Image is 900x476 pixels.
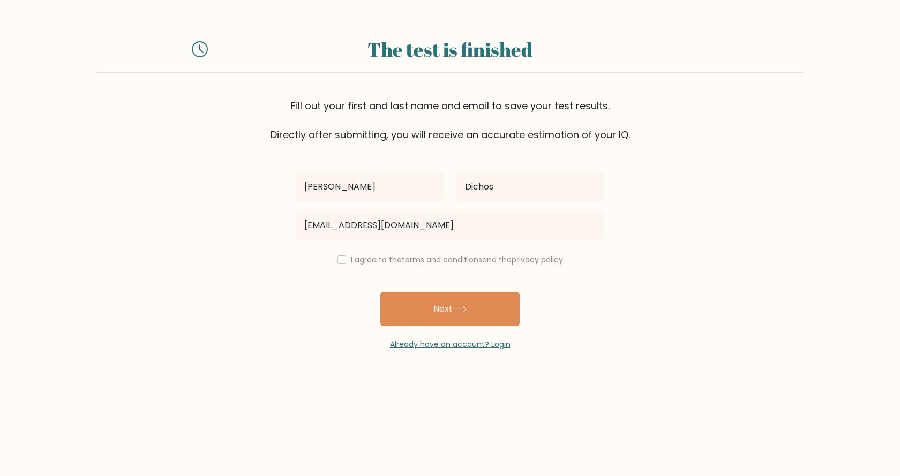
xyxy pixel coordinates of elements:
[296,210,604,240] input: Email
[96,99,804,142] div: Fill out your first and last name and email to save your test results. Directly after submitting,...
[221,35,679,64] div: The test is finished
[456,172,604,202] input: Last name
[351,254,563,265] label: I agree to the and the
[390,339,511,350] a: Already have an account? Login
[380,292,520,326] button: Next
[296,172,444,202] input: First name
[512,254,563,265] a: privacy policy
[402,254,482,265] a: terms and conditions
